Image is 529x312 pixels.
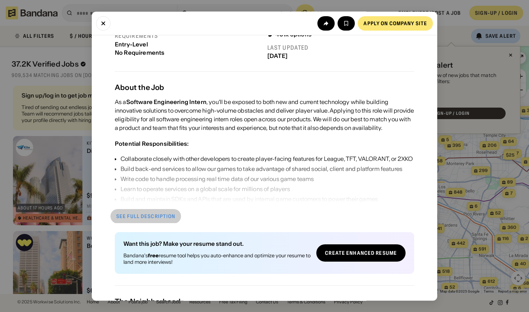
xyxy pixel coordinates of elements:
[123,252,311,265] div: Bandana's resume tool helps you auto-enhance and optimize your resume to land more interviews!
[363,21,427,26] div: Apply on company site
[267,53,414,60] div: [DATE]
[115,32,262,40] div: Requirements
[267,44,414,51] div: Last updated
[116,214,175,219] div: See full description
[123,241,311,247] div: Want this job? Make your resume stand out.
[115,140,189,147] div: Potential Responsibilities:
[121,195,413,203] div: Build and maintain SDKs and APIs that are used by internal game customers to power their games
[121,185,413,193] div: Learn to operate services on a global scale for millions of players
[121,154,413,163] div: Collaborate closely with other developers to create player-facing features for League, TFT, VALOR...
[148,252,159,259] b: free
[115,98,414,132] div: As a , you’ll be exposed to both new and current technology while building innovative solutions t...
[121,164,413,173] div: Build back-end services to allow our games to take advantage of shared social, client and platfor...
[96,16,110,30] button: Close
[115,297,414,306] div: The Neighborhood
[115,83,414,92] div: About the Job
[115,41,262,48] div: Entry-Level
[325,250,397,256] div: Create Enhanced Resume
[121,175,413,183] div: Write code to handle processing real time data of our various game teams
[115,49,262,56] div: No Requirements
[126,98,207,105] div: Software Engineering Intern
